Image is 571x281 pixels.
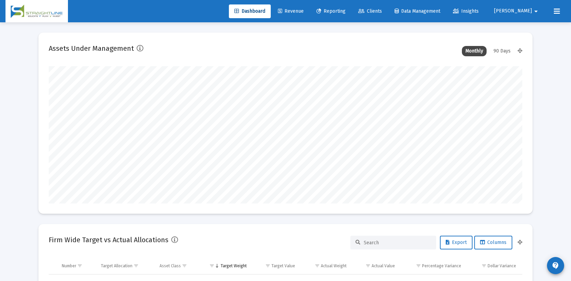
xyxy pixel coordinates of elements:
[96,258,155,274] td: Column Target Allocation
[447,4,484,18] a: Insights
[532,4,540,18] mat-icon: arrow_drop_down
[182,263,187,268] span: Show filter options for column 'Asset Class'
[57,258,96,274] td: Column Number
[365,263,371,268] span: Show filter options for column 'Actual Value'
[364,240,431,246] input: Search
[160,263,181,269] div: Asset Class
[229,4,271,18] a: Dashboard
[400,258,466,274] td: Column Percentage Variance
[49,234,168,245] h2: Firm Wide Target vs Actual Allocations
[440,236,473,249] button: Export
[49,43,134,54] h2: Assets Under Management
[101,263,132,269] div: Target Allocation
[551,261,560,270] mat-icon: contact_support
[221,263,247,269] div: Target Weight
[234,8,265,14] span: Dashboard
[133,263,139,268] span: Show filter options for column 'Target Allocation'
[252,258,300,274] td: Column Target Value
[300,258,351,274] td: Column Actual Weight
[446,239,467,245] span: Export
[209,263,214,268] span: Show filter options for column 'Target Weight'
[278,8,304,14] span: Revenue
[490,46,514,56] div: 90 Days
[480,239,506,245] span: Columns
[321,263,347,269] div: Actual Weight
[422,263,461,269] div: Percentage Variance
[316,8,346,14] span: Reporting
[389,4,446,18] a: Data Management
[416,263,421,268] span: Show filter options for column 'Percentage Variance'
[488,263,516,269] div: Dollar Variance
[353,4,387,18] a: Clients
[272,4,309,18] a: Revenue
[453,8,479,14] span: Insights
[358,8,382,14] span: Clients
[481,263,487,268] span: Show filter options for column 'Dollar Variance'
[271,263,295,269] div: Target Value
[200,258,252,274] td: Column Target Weight
[351,258,400,274] td: Column Actual Value
[494,8,532,14] span: [PERSON_NAME]
[474,236,512,249] button: Columns
[155,258,200,274] td: Column Asset Class
[265,263,270,268] span: Show filter options for column 'Target Value'
[462,46,487,56] div: Monthly
[11,4,63,18] img: Dashboard
[486,4,548,18] button: [PERSON_NAME]
[62,263,76,269] div: Number
[77,263,82,268] span: Show filter options for column 'Number'
[466,258,522,274] td: Column Dollar Variance
[315,263,320,268] span: Show filter options for column 'Actual Weight'
[372,263,395,269] div: Actual Value
[311,4,351,18] a: Reporting
[395,8,440,14] span: Data Management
